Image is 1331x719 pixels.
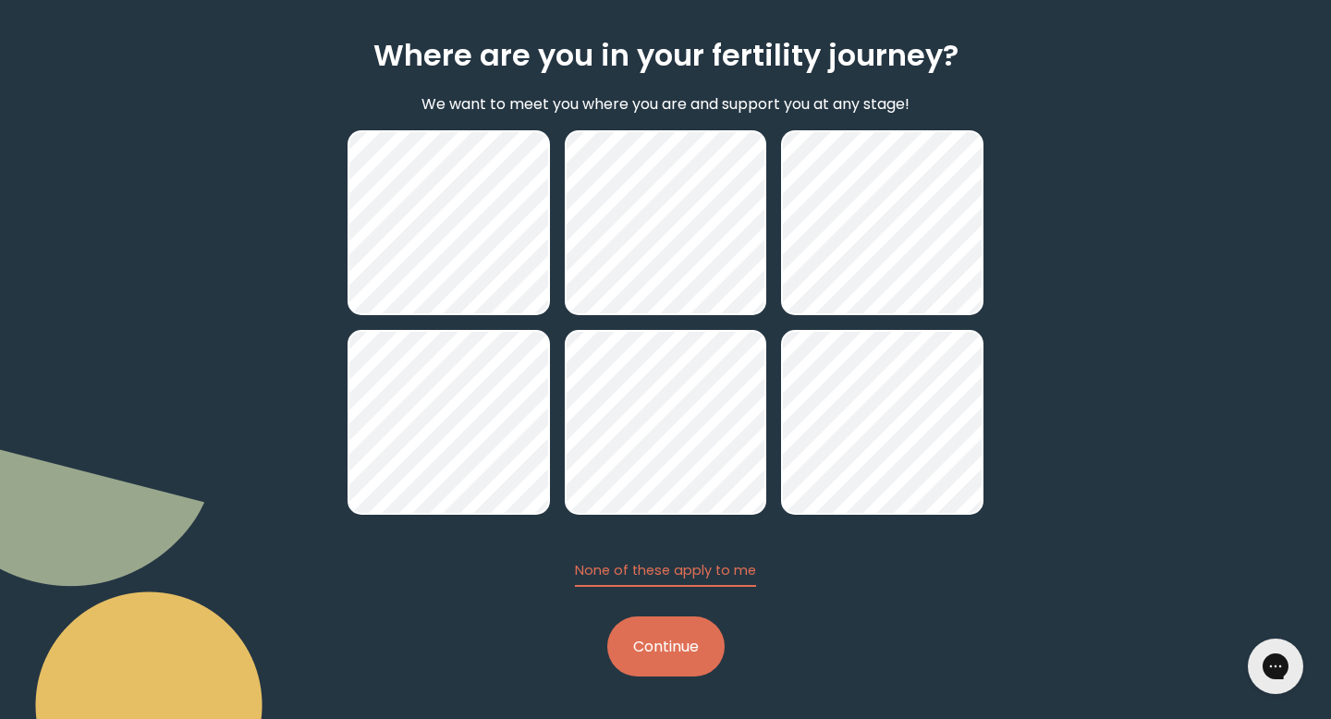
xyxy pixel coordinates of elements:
p: We want to meet you where you are and support you at any stage! [421,92,910,116]
button: None of these apply to me [575,561,756,587]
button: Continue [607,616,725,676]
h2: Where are you in your fertility journey? [373,33,959,78]
iframe: Gorgias live chat messenger [1239,632,1313,701]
